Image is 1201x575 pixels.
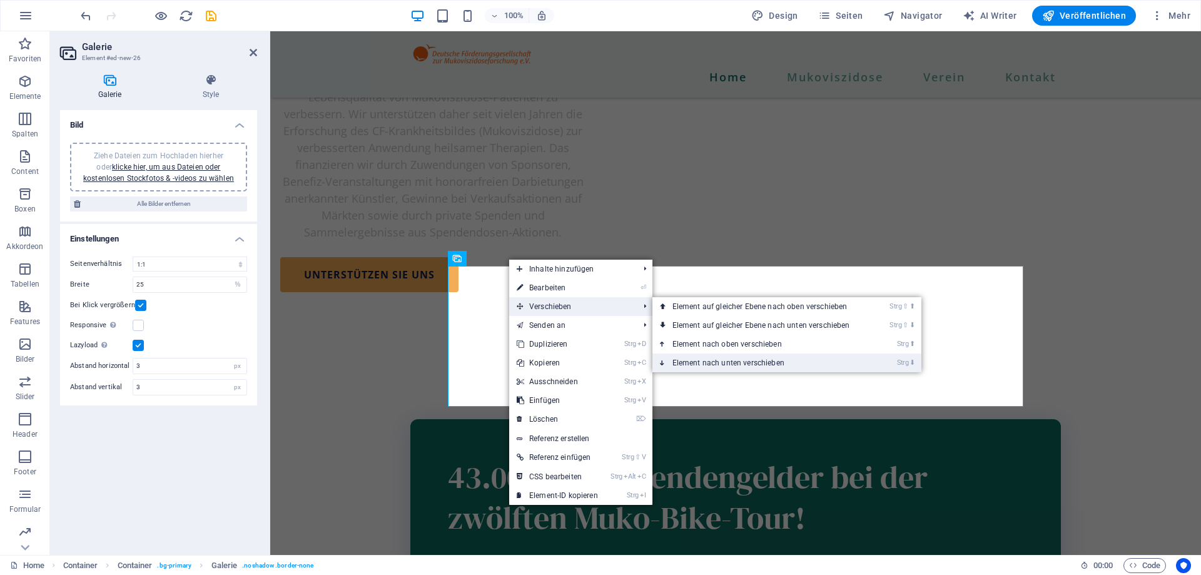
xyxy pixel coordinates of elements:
[1093,558,1113,573] span: 00 00
[636,415,646,423] i: ⌦
[9,54,41,64] p: Favoriten
[11,166,39,176] p: Content
[229,380,246,395] div: px
[1042,9,1126,22] span: Veröffentlichen
[641,283,646,292] i: ⏎
[652,316,875,335] a: Strg⇧⬇Element auf gleicher Ebene nach unten verschieben
[903,321,908,329] i: ⇧
[624,340,636,348] i: Strg
[509,297,634,316] span: Verschieben
[6,242,43,252] p: Akkordeon
[70,362,133,369] label: Abstand horizontal
[1129,558,1160,573] span: Code
[165,74,257,100] h4: Style
[242,558,313,573] span: . noshadow .border-none
[963,9,1017,22] span: AI Writer
[652,354,875,372] a: Strg⬇Element nach unten verschieben
[509,429,652,448] a: Referenz erstellen
[504,8,524,23] h6: 100%
[157,558,191,573] span: . bg-primary
[11,279,39,289] p: Tabellen
[751,9,798,22] span: Design
[211,558,238,573] span: Klick zum Auswählen. Doppelklick zum Bearbeiten
[509,316,634,335] a: Senden an
[624,396,636,404] i: Strg
[509,354,606,372] a: StrgCKopieren
[910,321,915,329] i: ⬇
[10,558,44,573] a: Klick, um Auswahl aufzuheben. Doppelklick öffnet Seitenverwaltung
[1102,561,1104,570] span: :
[536,10,547,21] i: Bei Größenänderung Zoomstufe automatisch an das gewählte Gerät anpassen.
[624,472,636,481] i: Alt
[60,110,257,133] h4: Bild
[1123,558,1166,573] button: Code
[70,196,247,211] button: Alle Bilder entfernen
[179,9,193,23] i: Seite neu laden
[9,91,41,101] p: Elemente
[813,6,868,26] button: Seiten
[60,74,165,100] h4: Galerie
[652,335,875,354] a: Strg⬆Element nach oben verschieben
[637,359,646,367] i: C
[118,558,153,573] span: Klick zum Auswählen. Doppelklick zum Bearbeiten
[83,151,234,183] span: Ziehe Dateien zum Hochladen hierher oder
[70,338,133,353] label: Lazyload
[204,9,218,23] i: Save (Ctrl+S)
[897,359,909,367] i: Strg
[903,302,908,310] i: ⇧
[637,396,646,404] i: V
[60,224,257,247] h4: Einstellungen
[83,163,234,183] a: klicke hier, um aus Dateien oder kostenlosen Stockfotos & -videos zu wählen
[485,8,529,23] button: 100%
[910,359,915,367] i: ⬇
[611,472,622,481] i: Strg
[1080,558,1113,573] h6: Session-Zeit
[1032,6,1136,26] button: Veröffentlichen
[13,429,38,439] p: Header
[1176,558,1191,573] button: Usercentrics
[63,558,314,573] nav: breadcrumb
[12,129,38,139] p: Spalten
[883,9,943,22] span: Navigator
[910,340,915,348] i: ⬆
[70,318,133,333] label: Responsive
[640,491,646,499] i: I
[509,260,634,278] span: Inhalte hinzufügen
[637,340,646,348] i: D
[509,486,606,505] a: StrgIElement-ID kopieren
[70,257,133,272] label: Seitenverhältnis
[624,377,636,385] i: Strg
[878,6,948,26] button: Navigator
[70,281,133,288] label: Breite
[178,8,193,23] button: reload
[958,6,1022,26] button: AI Writer
[889,302,901,310] i: Strg
[78,8,93,23] button: undo
[818,9,863,22] span: Seiten
[1151,9,1190,22] span: Mehr
[627,491,639,499] i: Strg
[642,453,646,461] i: V
[70,298,135,313] label: Bei Klick vergrößern
[14,467,36,477] p: Footer
[509,448,606,467] a: Strg⇧VReferenz einfügen
[635,453,641,461] i: ⇧
[82,53,232,64] h3: Element #ed-new-26
[229,359,246,374] div: px
[637,377,646,385] i: X
[897,340,909,348] i: Strg
[910,302,915,310] i: ⬆
[509,372,606,391] a: StrgXAusschneiden
[84,196,243,211] span: Alle Bilder entfernen
[509,278,606,297] a: ⏎Bearbeiten
[624,359,636,367] i: Strg
[14,204,36,214] p: Boxen
[509,335,606,354] a: StrgDDuplizieren
[63,558,98,573] span: Klick zum Auswählen. Doppelklick zum Bearbeiten
[16,354,35,364] p: Bilder
[1146,6,1195,26] button: Mehr
[79,9,93,23] i: Rückgängig: Elemente verschieben (Strg+Z)
[509,467,606,486] a: StrgAltCCSS bearbeiten
[652,297,875,316] a: Strg⇧⬆Element auf gleicher Ebene nach oben verschieben
[16,392,35,402] p: Slider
